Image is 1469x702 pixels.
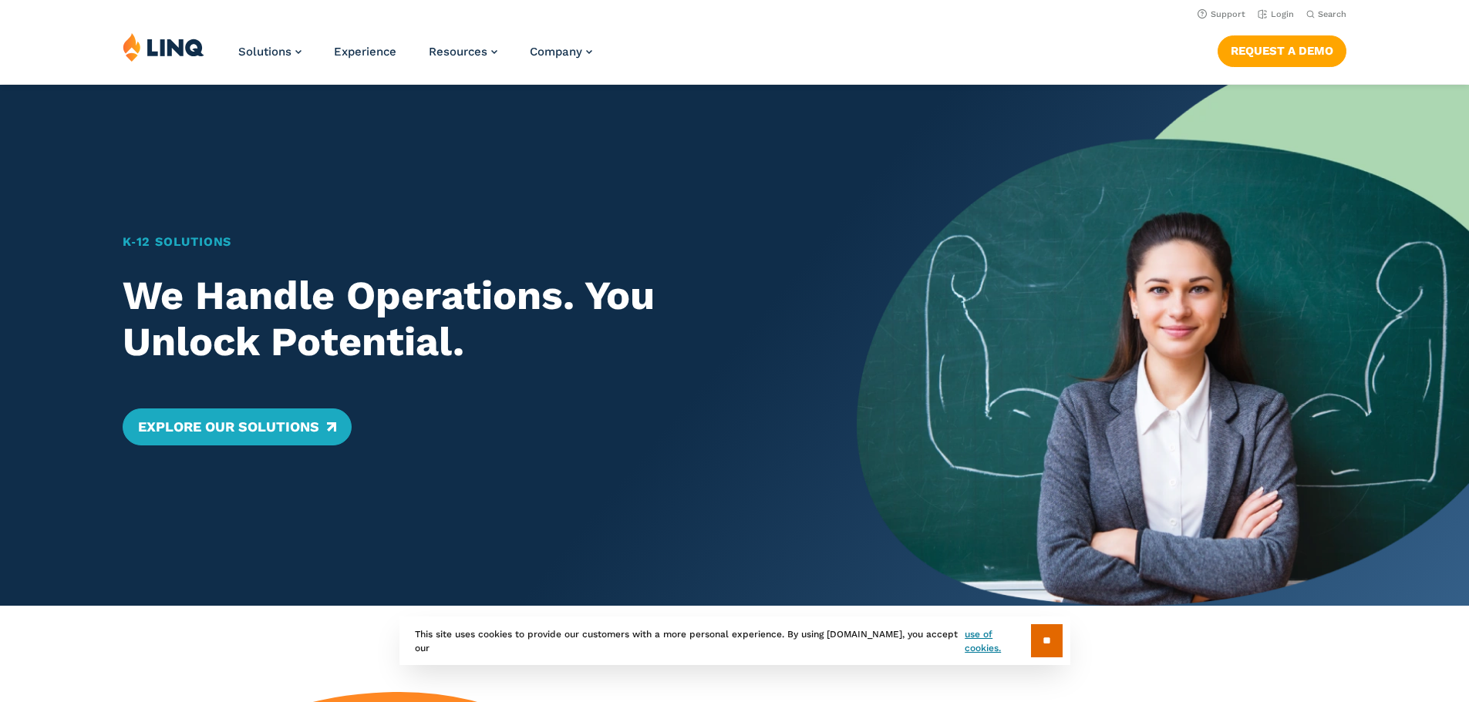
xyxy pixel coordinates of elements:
[1218,35,1346,66] a: Request a Demo
[1306,8,1346,20] button: Open Search Bar
[1258,9,1294,19] a: Login
[123,273,797,365] h2: We Handle Operations. You Unlock Potential.
[1218,32,1346,66] nav: Button Navigation
[1198,9,1245,19] a: Support
[399,616,1070,665] div: This site uses cookies to provide our customers with a more personal experience. By using [DOMAIN...
[429,45,487,59] span: Resources
[530,45,592,59] a: Company
[238,45,291,59] span: Solutions
[857,85,1469,606] img: Home Banner
[965,627,1030,655] a: use of cookies.
[334,45,396,59] a: Experience
[530,45,582,59] span: Company
[123,233,797,251] h1: K‑12 Solutions
[429,45,497,59] a: Resources
[123,32,204,62] img: LINQ | K‑12 Software
[238,32,592,83] nav: Primary Navigation
[1318,9,1346,19] span: Search
[123,408,352,445] a: Explore Our Solutions
[238,45,302,59] a: Solutions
